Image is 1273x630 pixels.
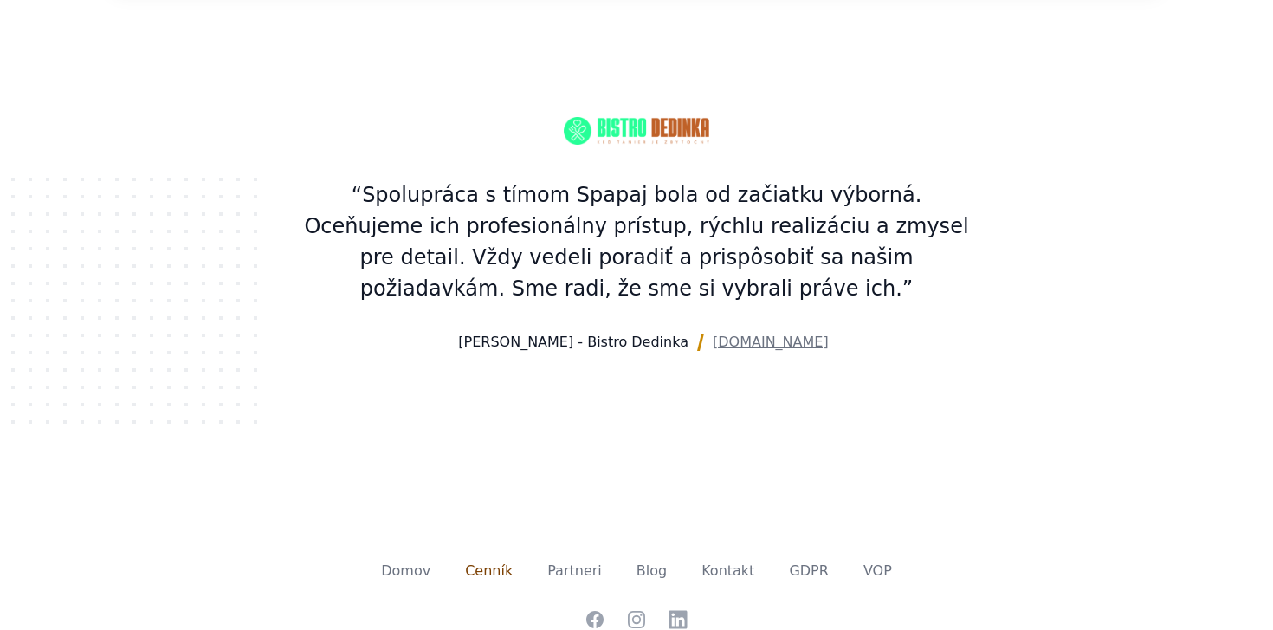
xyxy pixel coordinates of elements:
a: GDPR [789,562,828,579]
a: Kontakt [701,562,754,579]
p: “Spolupráca s tímom Spapaj bola od začiatku výborná. Oceňujeme ich profesionálny prístup, rýchlu ... [304,179,969,304]
a: Cenník [465,562,513,579]
img: Bistro Dedinka [564,117,709,145]
a: Blog [636,562,667,579]
a: Partneri [547,562,602,579]
div: [PERSON_NAME] - Bistro Dedinka [458,332,688,353]
a: Domov [381,562,430,579]
a: VOP [863,562,892,579]
a: [DOMAIN_NAME] [713,332,829,353]
nav: Footer [93,554,1180,588]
